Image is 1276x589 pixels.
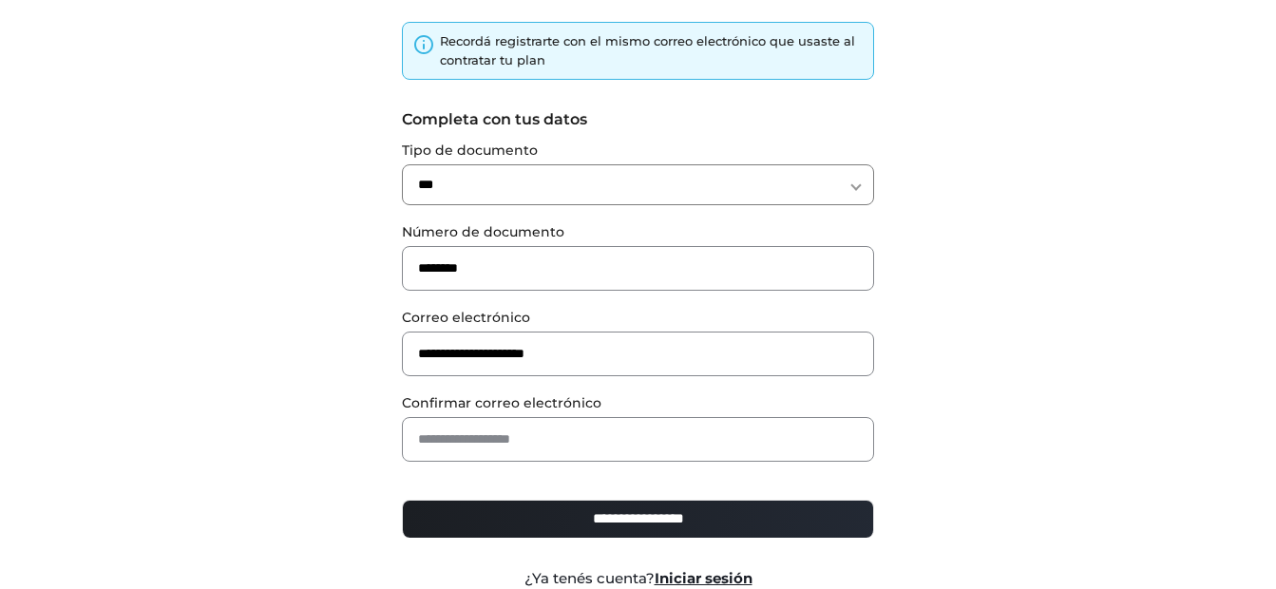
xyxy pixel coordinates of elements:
[440,32,864,69] div: Recordá registrarte con el mismo correo electrónico que usaste al contratar tu plan
[655,569,752,587] a: Iniciar sesión
[402,222,874,242] label: Número de documento
[402,393,874,413] label: Confirmar correo electrónico
[402,108,874,131] label: Completa con tus datos
[402,141,874,161] label: Tipo de documento
[402,308,874,328] label: Correo electrónico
